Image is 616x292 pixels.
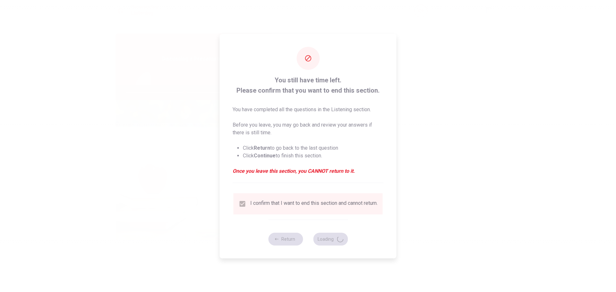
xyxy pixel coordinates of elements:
[250,200,378,208] div: I confirm that I want to end this section and cannot return.
[233,106,384,113] p: You have completed all the questions in the Listening section.
[254,145,270,151] strong: Return
[313,233,348,246] button: Loading
[233,167,384,175] em: Once you leave this section, you CANNOT return to it.
[243,152,384,160] li: Click to finish this section.
[243,144,384,152] li: Click to go back to the last question
[268,233,303,246] button: Return
[254,153,276,159] strong: Continue
[233,75,384,96] span: You still have time left. Please confirm that you want to end this section.
[233,121,384,137] p: Before you leave, you may go back and review your answers if there is still time.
